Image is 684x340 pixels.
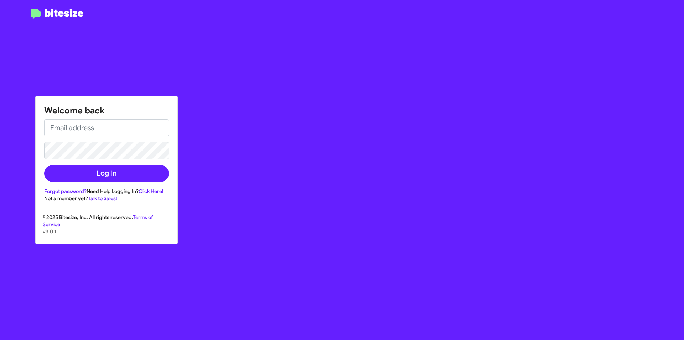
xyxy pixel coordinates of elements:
p: v3.0.1 [43,228,170,235]
button: Log In [44,165,169,182]
a: Forgot password? [44,188,87,194]
div: Not a member yet? [44,195,169,202]
a: Click Here! [139,188,164,194]
div: © 2025 Bitesize, Inc. All rights reserved. [36,214,177,244]
div: Need Help Logging In? [44,188,169,195]
input: Email address [44,119,169,136]
a: Talk to Sales! [88,195,117,202]
h1: Welcome back [44,105,169,116]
